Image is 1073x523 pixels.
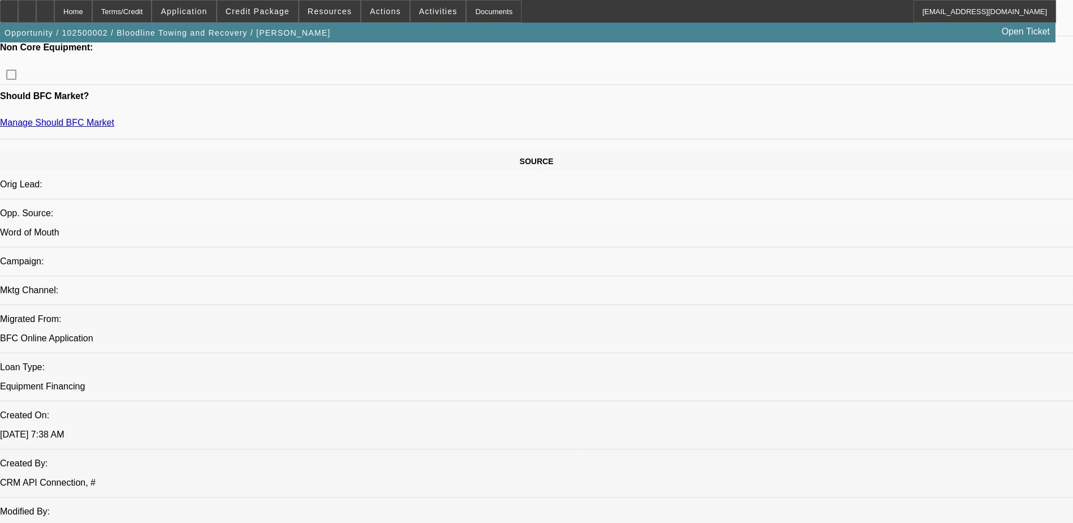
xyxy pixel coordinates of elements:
[152,1,216,22] button: Application
[997,22,1054,41] a: Open Ticket
[299,1,360,22] button: Resources
[217,1,298,22] button: Credit Package
[361,1,410,22] button: Actions
[226,7,290,16] span: Credit Package
[5,28,330,37] span: Opportunity / 102500002 / Bloodline Towing and Recovery / [PERSON_NAME]
[370,7,401,16] span: Actions
[161,7,207,16] span: Application
[520,157,554,166] span: SOURCE
[419,7,458,16] span: Activities
[411,1,466,22] button: Activities
[308,7,352,16] span: Resources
